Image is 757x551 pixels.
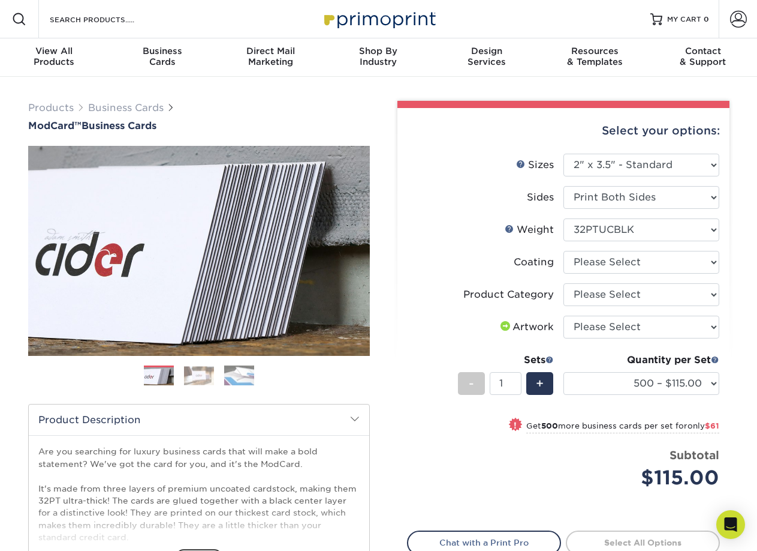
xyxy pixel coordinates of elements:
img: ModCard™ 01 [28,80,370,422]
strong: 500 [541,421,558,430]
div: & Templates [541,46,649,67]
img: Business Cards 02 [184,366,214,385]
span: Business [108,46,216,56]
div: Artwork [498,320,554,334]
span: 0 [704,15,709,23]
span: + [536,375,544,393]
div: Industry [324,46,432,67]
a: Resources& Templates [541,38,649,77]
a: BusinessCards [108,38,216,77]
div: Product Category [463,288,554,302]
img: Primoprint [319,6,439,32]
input: SEARCH PRODUCTS..... [49,12,165,26]
span: Resources [541,46,649,56]
a: Products [28,102,74,113]
h1: Business Cards [28,120,370,131]
span: Design [433,46,541,56]
a: Direct MailMarketing [216,38,324,77]
small: Get more business cards per set for [526,421,719,433]
span: MY CART [667,14,701,25]
div: Sides [527,190,554,205]
span: ! [514,419,517,432]
span: $61 [705,421,719,430]
div: Open Intercom Messenger [716,510,745,539]
span: ModCard™ [28,120,82,131]
a: ModCard™Business Cards [28,120,370,131]
span: Direct Mail [216,46,324,56]
div: Sizes [516,158,554,172]
img: Business Cards 03 [224,365,254,386]
div: Select your options: [407,108,720,154]
a: Business Cards [88,102,164,113]
div: Weight [505,223,554,237]
iframe: Google Customer Reviews [3,514,102,547]
strong: Subtotal [669,448,719,462]
div: Services [433,46,541,67]
img: Business Cards 01 [144,361,174,391]
div: Cards [108,46,216,67]
span: - [469,375,474,393]
a: Contact& Support [649,38,757,77]
span: only [687,421,719,430]
div: & Support [649,46,757,67]
span: Contact [649,46,757,56]
div: Marketing [216,46,324,67]
a: DesignServices [433,38,541,77]
div: $115.00 [572,463,719,492]
div: Sets [458,353,554,367]
div: Quantity per Set [563,353,719,367]
span: Shop By [324,46,432,56]
a: Shop ByIndustry [324,38,432,77]
div: Coating [514,255,554,269]
h2: Product Description [29,405,369,435]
